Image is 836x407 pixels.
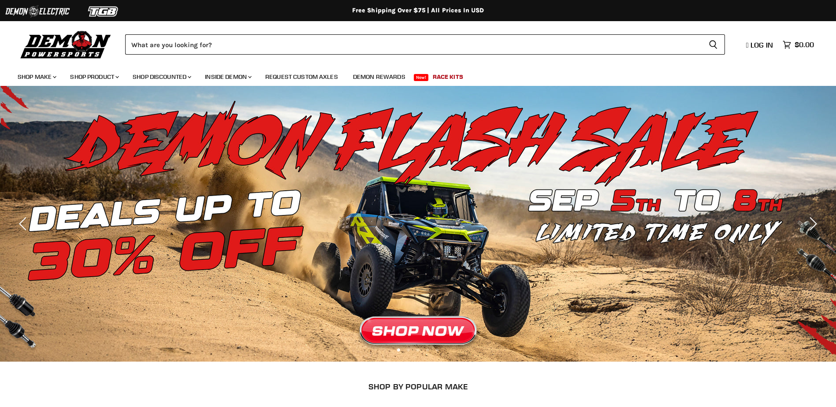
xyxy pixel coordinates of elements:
[126,68,197,86] a: Shop Discounted
[795,41,814,49] span: $0.00
[436,348,439,351] li: Page dot 5
[397,348,400,351] li: Page dot 1
[803,215,821,233] button: Next
[778,38,818,51] a: $0.00
[426,68,470,86] a: Race Kits
[414,74,429,81] span: New!
[426,348,429,351] li: Page dot 4
[416,348,420,351] li: Page dot 3
[15,215,33,233] button: Previous
[259,68,345,86] a: Request Custom Axles
[4,3,71,20] img: Demon Electric Logo 2
[702,34,725,55] button: Search
[407,348,410,351] li: Page dot 2
[125,34,725,55] form: Product
[18,29,114,60] img: Demon Powersports
[11,68,62,86] a: Shop Make
[751,41,773,49] span: Log in
[71,3,137,20] img: TGB Logo 2
[125,34,702,55] input: Search
[346,68,412,86] a: Demon Rewards
[198,68,257,86] a: Inside Demon
[742,41,778,49] a: Log in
[76,382,760,391] h2: SHOP BY POPULAR MAKE
[63,68,124,86] a: Shop Product
[66,7,771,15] div: Free Shipping Over $75 | All Prices In USD
[11,64,812,86] ul: Main menu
